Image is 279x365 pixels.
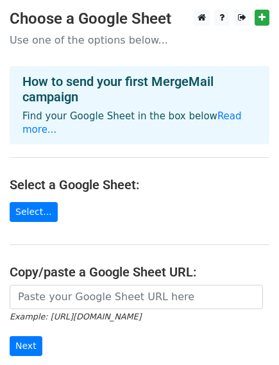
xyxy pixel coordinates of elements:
[10,336,42,356] input: Next
[10,177,269,192] h4: Select a Google Sheet:
[22,110,242,135] a: Read more...
[10,33,269,47] p: Use one of the options below...
[10,312,141,321] small: Example: [URL][DOMAIN_NAME]
[10,202,58,222] a: Select...
[22,74,257,105] h4: How to send your first MergeMail campaign
[22,110,257,137] p: Find your Google Sheet in the box below
[10,264,269,280] h4: Copy/paste a Google Sheet URL:
[10,10,269,28] h3: Choose a Google Sheet
[10,285,263,309] input: Paste your Google Sheet URL here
